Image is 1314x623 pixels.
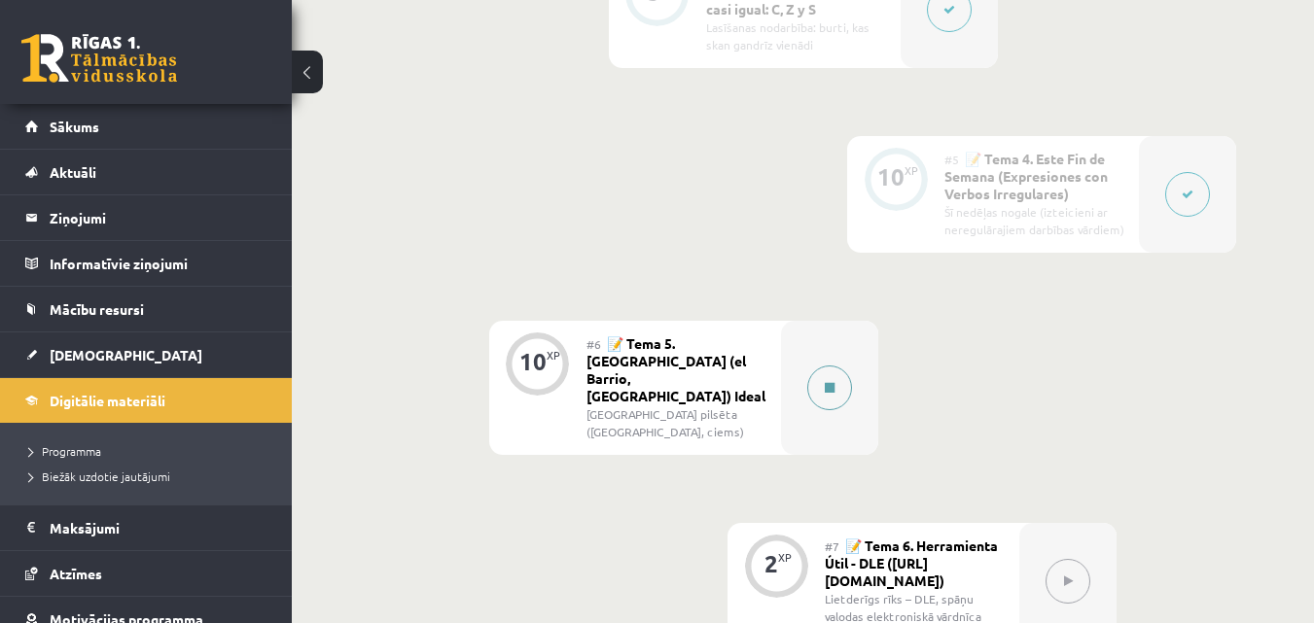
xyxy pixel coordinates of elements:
[944,152,959,167] span: #5
[25,241,267,286] a: Informatīvie ziņojumi
[25,195,267,240] a: Ziņojumi
[586,334,765,404] span: 📝 Tema 5. [GEOGRAPHIC_DATA] (el Barrio, [GEOGRAPHIC_DATA]) Ideal
[50,565,102,582] span: Atzīmes
[21,34,177,83] a: Rīgas 1. Tālmācības vidusskola
[25,104,267,149] a: Sākums
[586,336,601,352] span: #6
[25,505,267,550] a: Maksājumi
[50,195,267,240] legend: Ziņojumi
[50,392,165,409] span: Digitālie materiāli
[825,536,998,589] span: 📝 Tema 6. Herramienta Útil - DLE ([URL][DOMAIN_NAME])
[25,551,267,596] a: Atzīmes
[586,405,766,440] div: [GEOGRAPHIC_DATA] pilsēta ([GEOGRAPHIC_DATA], ciems)
[50,300,144,318] span: Mācību resursi
[519,353,547,370] div: 10
[944,150,1108,202] span: 📝 Tema 4. Este Fin de Semana (Expresiones con Verbos Irregulares)
[706,18,886,53] div: Lasīšanas nodarbība: burti, kas skan gandrīz vienādi
[944,203,1124,238] div: Šī nedēļas nogale (izteicieni ar neregulārajiem darbības vārdiem)
[25,378,267,423] a: Digitālie materiāli
[778,552,792,563] div: XP
[25,332,267,377] a: [DEMOGRAPHIC_DATA]
[29,468,170,484] span: Biežāk uzdotie jautājumi
[29,443,101,459] span: Programma
[50,241,267,286] legend: Informatīvie ziņojumi
[50,163,96,181] span: Aktuāli
[905,165,918,176] div: XP
[50,346,202,363] span: [DEMOGRAPHIC_DATA]
[825,538,839,554] span: #7
[29,467,272,485] a: Biežāk uzdotie jautājumi
[547,350,560,361] div: XP
[25,150,267,194] a: Aktuāli
[764,555,778,572] div: 2
[50,505,267,550] legend: Maksājumi
[877,168,905,186] div: 10
[50,118,99,135] span: Sākums
[25,287,267,331] a: Mācību resursi
[29,442,272,460] a: Programma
